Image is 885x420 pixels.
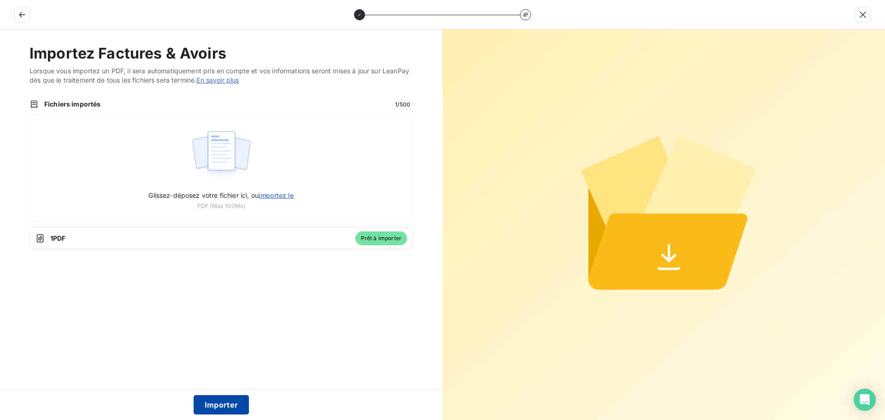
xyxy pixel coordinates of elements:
img: illustration [191,126,252,185]
span: 1 / 500 [392,100,413,108]
a: En savoir plus [196,76,239,84]
span: PDF (Max 100Mo) [197,202,245,210]
span: Lorsque vous importez un PDF, il sera automatiquement pris en compte et vos informations seront m... [29,66,413,85]
span: Prêt à importer [355,231,407,245]
span: 1 PDF [50,234,350,243]
div: Open Intercom Messenger [854,389,876,411]
h2: Importez Factures & Avoirs [29,44,413,63]
span: Glissez-déposez votre fichier ici, ou [148,191,294,199]
span: importez le [259,191,294,199]
button: Importer [194,395,249,414]
span: Fichiers importés [44,100,387,109]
